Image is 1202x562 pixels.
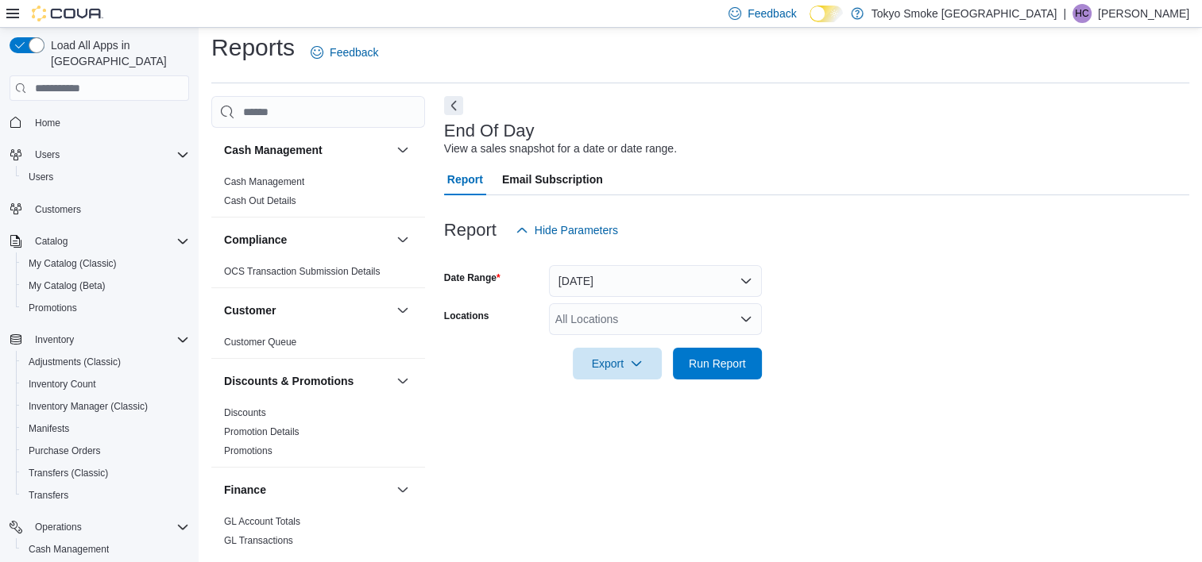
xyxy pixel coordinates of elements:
[29,518,189,537] span: Operations
[22,254,123,273] a: My Catalog (Classic)
[573,348,662,379] button: Export
[22,375,189,394] span: Inventory Count
[22,419,189,438] span: Manifests
[330,44,378,60] span: Feedback
[535,222,618,238] span: Hide Parameters
[224,142,390,158] button: Cash Management
[393,140,412,160] button: Cash Management
[444,221,497,240] h3: Report
[22,276,189,295] span: My Catalog (Beta)
[872,4,1057,23] p: Tokyo Smoke [GEOGRAPHIC_DATA]
[22,254,189,273] span: My Catalog (Classic)
[3,230,195,252] button: Catalog
[22,276,112,295] a: My Catalog (Beta)
[224,445,272,456] a: Promotions
[582,348,652,379] span: Export
[1073,4,1092,23] div: Heather Chafe
[224,142,323,158] h3: Cash Management
[29,145,66,164] button: Users
[29,232,74,251] button: Catalog
[29,171,53,183] span: Users
[22,540,115,559] a: Cash Management
[29,330,80,349] button: Inventory
[224,373,354,389] h3: Discounts & Promotions
[447,164,483,195] span: Report
[224,175,304,188] span: Cash Management
[22,464,189,483] span: Transfers (Classic)
[16,373,195,395] button: Inventory Count
[673,348,762,379] button: Run Report
[224,406,266,419] span: Discounts
[224,302,276,318] h3: Customer
[16,297,195,319] button: Promotions
[224,426,300,437] a: Promotion Details
[393,371,412,391] button: Discounts & Promotions
[29,400,148,413] span: Inventory Manager (Classic)
[509,214,624,246] button: Hide Parameters
[35,333,74,346] span: Inventory
[224,302,390,318] button: Customer
[224,516,300,527] a: GL Account Totals
[444,271,501,284] label: Date Range
[22,298,189,318] span: Promotions
[16,395,195,418] button: Inventory Manager (Classic)
[502,164,603,195] span: Email Subscription
[29,445,101,457] span: Purchase Orders
[224,534,293,547] span: GL Transactions
[29,302,77,314] span: Promotions
[29,489,68,502] span: Transfers
[29,145,189,164] span: Users
[29,279,106,292] span: My Catalog (Beta)
[224,194,296,207] span: Cash Out Details
[16,484,195,506] button: Transfers
[29,518,88,537] button: Operations
[29,112,189,132] span: Home
[1098,4,1189,23] p: [PERSON_NAME]
[748,6,796,21] span: Feedback
[29,543,109,556] span: Cash Management
[211,32,295,64] h1: Reports
[224,266,381,277] a: OCS Transaction Submission Details
[44,37,189,69] span: Load All Apps in [GEOGRAPHIC_DATA]
[22,397,189,416] span: Inventory Manager (Classic)
[22,540,189,559] span: Cash Management
[35,235,68,248] span: Catalog
[35,117,60,129] span: Home
[22,167,189,187] span: Users
[22,167,60,187] a: Users
[304,37,385,68] a: Feedback
[224,482,266,498] h3: Finance
[211,172,425,217] div: Cash Management
[16,275,195,297] button: My Catalog (Beta)
[32,6,103,21] img: Cova
[444,310,489,322] label: Locations
[16,351,195,373] button: Adjustments (Classic)
[393,230,412,249] button: Compliance
[1063,4,1066,23] p: |
[22,441,107,460] a: Purchase Orders
[22,441,189,460] span: Purchase Orders
[211,512,425,556] div: Finance
[3,110,195,133] button: Home
[22,352,189,371] span: Adjustments (Classic)
[16,538,195,560] button: Cash Management
[224,445,272,457] span: Promotions
[29,356,121,368] span: Adjustments (Classic)
[224,373,390,389] button: Discounts & Promotions
[211,403,425,467] div: Discounts & Promotions
[35,203,81,216] span: Customers
[689,356,746,371] span: Run Report
[3,144,195,166] button: Users
[22,464,114,483] a: Transfers (Classic)
[444,140,677,157] div: View a sales snapshot for a date or date range.
[29,257,117,270] span: My Catalog (Classic)
[16,166,195,188] button: Users
[224,265,381,278] span: OCS Transaction Submission Details
[444,121,535,140] h3: End Of Day
[211,262,425,287] div: Compliance
[35,521,82,533] span: Operations
[224,195,296,206] a: Cash Out Details
[224,482,390,498] button: Finance
[224,337,296,348] a: Customer Queue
